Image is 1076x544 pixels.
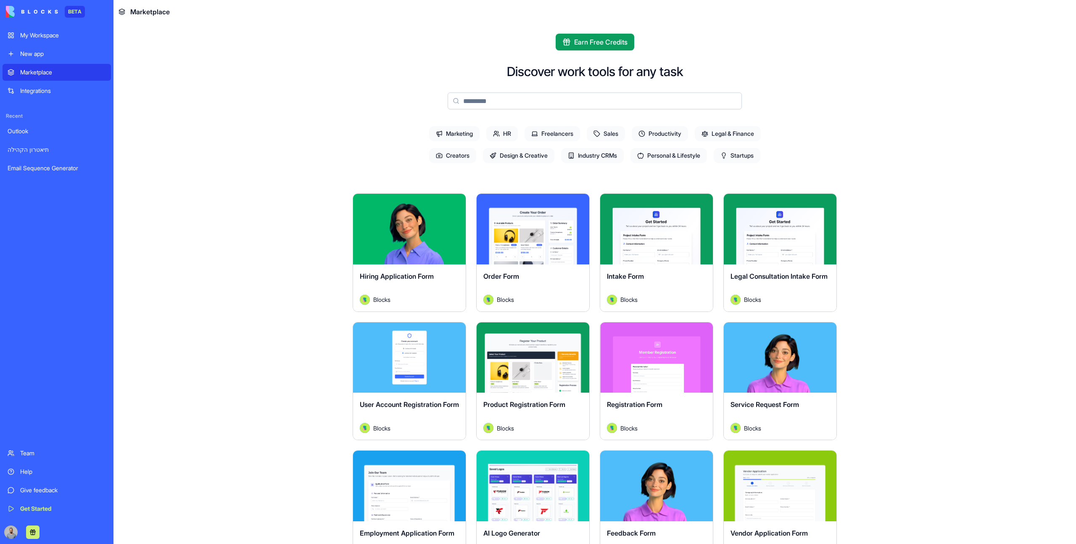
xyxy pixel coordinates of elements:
img: Avatar [483,295,493,305]
span: Personal & Lifestyle [630,148,707,163]
a: Legal Consultation Intake FormAvatarBlocks [723,193,837,312]
a: Email Sequence Generator [3,160,111,177]
div: Integrations [20,87,106,95]
div: BETA [65,6,85,18]
a: Marketplace [3,64,111,81]
div: Service Request Form [731,399,830,423]
h2: Discover work tools for any task [507,64,683,79]
div: Team [20,449,106,457]
a: Registration FormAvatarBlocks [600,322,713,441]
span: Order Form [483,272,519,280]
span: Feedback Form [607,529,656,537]
a: BETA [6,6,85,18]
div: תיאטרון הקהילה [8,145,106,154]
a: Get Started [3,500,111,517]
div: Registration Form [607,399,706,423]
span: Blocks [620,424,638,433]
div: My Workspace [20,31,106,40]
span: Employment Application Form [360,529,454,537]
span: Marketing [429,126,480,141]
a: Integrations [3,82,111,99]
a: Team [3,445,111,462]
span: Blocks [620,295,638,304]
a: New app [3,45,111,62]
div: Help [20,467,106,476]
span: Startups [714,148,760,163]
span: User Account Registration Form [360,400,459,409]
div: Email Sequence Generator [8,164,106,172]
a: Help [3,463,111,480]
span: Legal Consultation Intake Form [731,272,828,280]
img: Avatar [607,295,617,305]
div: Get Started [20,504,106,513]
a: Product Registration FormAvatarBlocks [476,322,590,441]
span: Sales [587,126,625,141]
div: User Account Registration Form [360,399,459,423]
span: AI Logo Generator [483,529,540,537]
img: Avatar [607,423,617,433]
span: Productivity [632,126,688,141]
span: Legal & Finance [695,126,761,141]
div: Product Registration Form [483,399,583,423]
span: Blocks [497,295,514,304]
img: Avatar [483,423,493,433]
div: New app [20,50,106,58]
span: Industry CRMs [561,148,624,163]
div: Outlook [8,127,106,135]
span: Blocks [497,424,514,433]
span: Product Registration Form [483,400,565,409]
span: Intake Form [607,272,644,280]
span: Earn Free Credits [574,37,628,47]
a: Outlook [3,123,111,140]
img: Avatar [731,423,741,433]
span: Blocks [744,424,761,433]
div: Hiring Application Form [360,271,459,295]
span: Registration Form [607,400,662,409]
a: Service Request FormAvatarBlocks [723,322,837,441]
a: My Workspace [3,27,111,44]
a: Hiring Application FormAvatarBlocks [353,193,466,312]
span: Marketplace [130,7,170,17]
div: Intake Form [607,271,706,295]
span: Blocks [373,424,390,433]
a: Give feedback [3,482,111,499]
img: Avatar [360,295,370,305]
div: Marketplace [20,68,106,77]
span: HR [486,126,518,141]
a: Intake FormAvatarBlocks [600,193,713,312]
div: Legal Consultation Intake Form [731,271,830,295]
img: logo [6,6,58,18]
span: Freelancers [525,126,580,141]
div: Order Form [483,271,583,295]
a: תיאטרון הקהילה [3,141,111,158]
a: Order FormAvatarBlocks [476,193,590,312]
button: Earn Free Credits [556,34,634,50]
span: Creators [429,148,476,163]
img: image_123650291_bsq8ao.jpg [4,526,18,539]
a: User Account Registration FormAvatarBlocks [353,322,466,441]
img: Avatar [731,295,741,305]
img: Avatar [360,423,370,433]
span: Design & Creative [483,148,554,163]
span: Recent [3,113,111,119]
span: Service Request Form [731,400,799,409]
span: Blocks [373,295,390,304]
span: Hiring Application Form [360,272,434,280]
div: Give feedback [20,486,106,494]
span: Vendor Application Form [731,529,808,537]
span: Blocks [744,295,761,304]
